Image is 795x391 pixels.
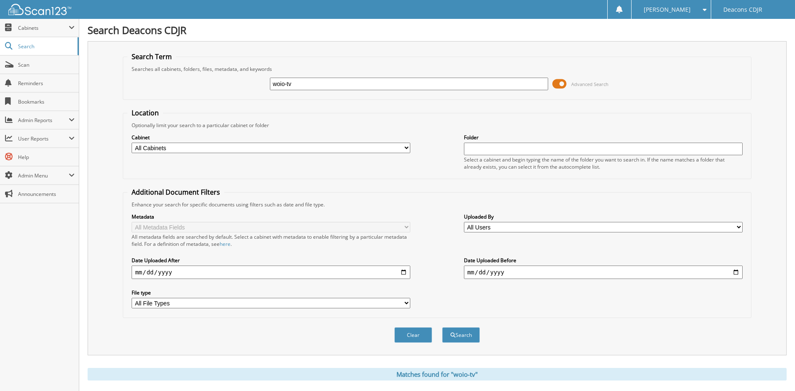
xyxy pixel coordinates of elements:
[644,7,691,12] span: [PERSON_NAME]
[18,98,75,105] span: Bookmarks
[18,24,69,31] span: Cabinets
[132,213,410,220] label: Metadata
[8,4,71,15] img: scan123-logo-white.svg
[464,134,743,141] label: Folder
[18,190,75,198] span: Announcements
[442,327,480,343] button: Search
[723,7,762,12] span: Deacons CDJR
[18,154,75,161] span: Help
[127,108,163,117] legend: Location
[464,266,743,279] input: end
[132,257,410,264] label: Date Uploaded After
[18,172,69,179] span: Admin Menu
[220,240,230,248] a: here
[571,81,609,87] span: Advanced Search
[127,188,224,197] legend: Additional Document Filters
[127,122,746,129] div: Optionally limit your search to a particular cabinet or folder
[18,135,69,142] span: User Reports
[464,156,743,170] div: Select a cabinet and begin typing the name of the folder you want to search in. If the name match...
[132,266,410,279] input: start
[753,351,795,391] iframe: Chat Widget
[132,289,410,296] label: File type
[464,257,743,264] label: Date Uploaded Before
[464,213,743,220] label: Uploaded By
[18,117,69,124] span: Admin Reports
[132,233,410,248] div: All metadata fields are searched by default. Select a cabinet with metadata to enable filtering b...
[127,65,746,73] div: Searches all cabinets, folders, files, metadata, and keywords
[127,52,176,61] legend: Search Term
[88,368,787,381] div: Matches found for "woio-tv"
[394,327,432,343] button: Clear
[88,23,787,37] h1: Search Deacons CDJR
[132,134,410,141] label: Cabinet
[18,61,75,68] span: Scan
[127,201,746,208] div: Enhance your search for specific documents using filters such as date and file type.
[18,80,75,87] span: Reminders
[18,43,73,50] span: Search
